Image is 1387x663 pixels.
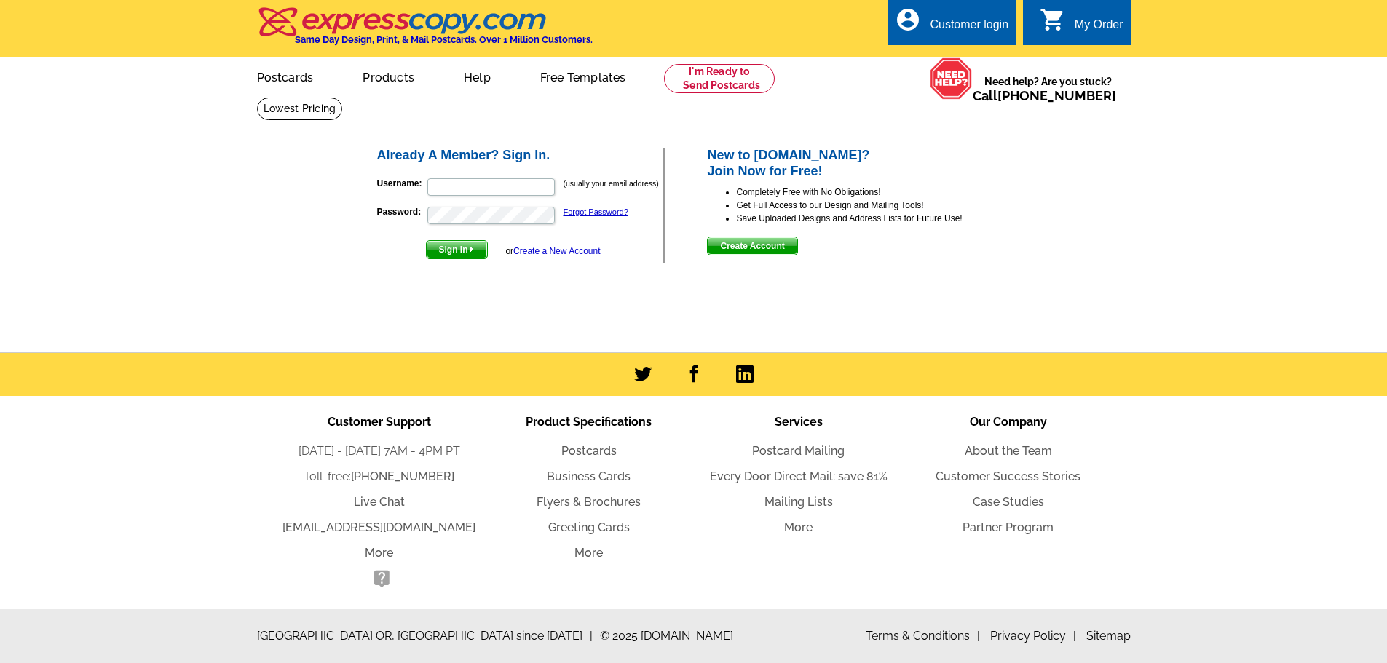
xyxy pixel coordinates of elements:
li: Completely Free with No Obligations! [736,186,1012,199]
span: Call [973,88,1116,103]
a: Partner Program [963,520,1054,534]
img: button-next-arrow-white.png [468,246,475,253]
a: Sitemap [1086,629,1131,643]
button: Create Account [707,237,797,255]
span: Need help? Are you stuck? [973,74,1123,103]
a: Business Cards [547,469,631,483]
span: Customer Support [328,415,431,429]
a: Terms & Conditions [866,629,980,643]
a: [PHONE_NUMBER] [351,469,454,483]
h4: Same Day Design, Print, & Mail Postcards. Over 1 Million Customers. [295,34,593,45]
i: shopping_cart [1040,7,1066,33]
span: [GEOGRAPHIC_DATA] OR, [GEOGRAPHIC_DATA] since [DATE] [257,627,593,645]
a: Every Door Direct Mail: save 81% [710,469,888,483]
a: Flyers & Brochures [537,495,641,509]
span: © 2025 [DOMAIN_NAME] [600,627,733,645]
a: Postcard Mailing [752,444,845,458]
h2: Already A Member? Sign In. [377,148,663,164]
a: [PHONE_NUMBER] [997,88,1116,103]
a: [EMAIL_ADDRESS][DOMAIN_NAME] [282,520,475,534]
span: Services [775,415,823,429]
span: Sign In [427,241,487,258]
button: Sign In [426,240,488,259]
a: More [784,520,813,534]
h2: New to [DOMAIN_NAME]? Join Now for Free! [707,148,1012,179]
a: Products [339,59,438,93]
a: Postcards [234,59,337,93]
a: Free Templates [517,59,649,93]
img: help [930,57,973,100]
a: shopping_cart My Order [1040,16,1123,34]
a: Mailing Lists [764,495,833,509]
a: Greeting Cards [548,520,630,534]
a: account_circle Customer login [895,16,1008,34]
a: Same Day Design, Print, & Mail Postcards. Over 1 Million Customers. [257,17,593,45]
a: Help [440,59,514,93]
span: Our Company [970,415,1047,429]
div: My Order [1075,18,1123,39]
span: Create Account [708,237,797,255]
a: Case Studies [973,495,1044,509]
li: [DATE] - [DATE] 7AM - 4PM PT [274,442,484,460]
label: Password: [377,205,426,218]
div: or [505,245,600,258]
div: Customer login [930,18,1008,39]
small: (usually your email address) [564,179,659,188]
a: Live Chat [354,495,405,509]
li: Toll-free: [274,468,484,485]
a: Forgot Password? [564,207,628,216]
a: More [574,546,603,560]
span: Product Specifications [526,415,652,429]
li: Save Uploaded Designs and Address Lists for Future Use! [736,212,1012,225]
label: Username: [377,177,426,190]
a: About the Team [965,444,1052,458]
a: More [365,546,393,560]
li: Get Full Access to our Design and Mailing Tools! [736,199,1012,212]
a: Create a New Account [513,246,600,256]
a: Privacy Policy [990,629,1076,643]
i: account_circle [895,7,921,33]
a: Customer Success Stories [936,469,1080,483]
a: Postcards [561,444,617,458]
